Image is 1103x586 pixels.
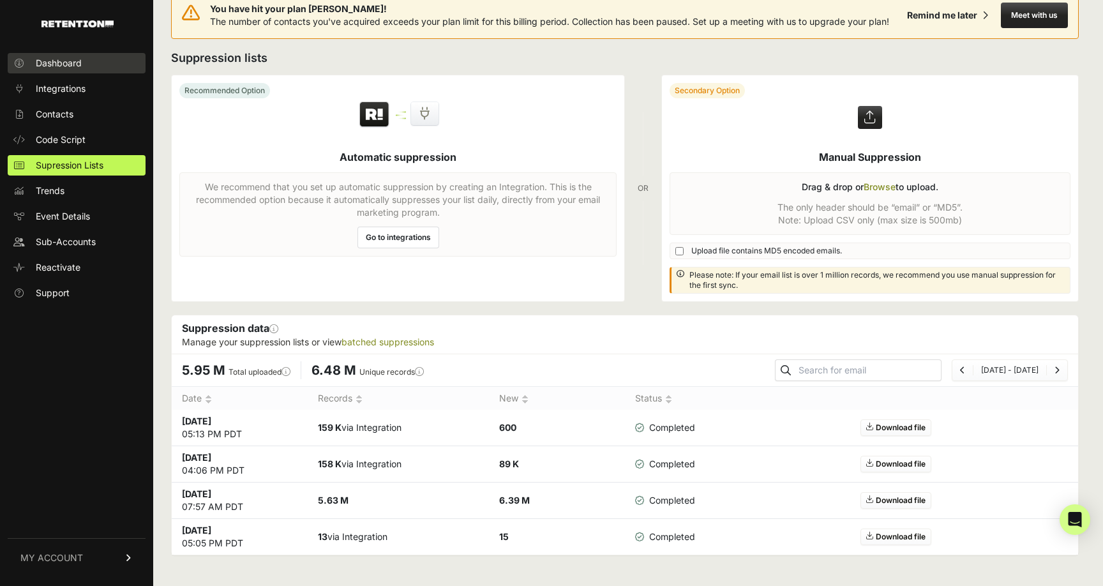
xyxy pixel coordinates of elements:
[20,552,83,564] span: MY ACCOUNT
[205,394,212,404] img: no_sort-eaf950dc5ab64cae54d48a5578032e96f70b2ecb7d747501f34c8f2db400fb66.gif
[308,410,489,446] td: via Integration
[499,422,516,433] strong: 600
[902,4,993,27] button: Remind me later
[182,452,211,463] strong: [DATE]
[182,363,225,378] span: 5.95 M
[36,184,64,197] span: Trends
[182,488,211,499] strong: [DATE]
[36,108,73,121] span: Contacts
[952,359,1068,381] nav: Page navigation
[8,257,146,278] a: Reactivate
[308,519,489,555] td: via Integration
[860,419,931,436] a: Download file
[172,519,308,555] td: 05:05 PM PDT
[311,363,356,378] span: 6.48 M
[229,367,290,377] label: Total uploaded
[8,104,146,124] a: Contacts
[172,315,1078,354] div: Suppression data
[36,210,90,223] span: Event Details
[357,227,439,248] a: Go to integrations
[8,206,146,227] a: Event Details
[499,531,509,542] strong: 15
[665,394,672,404] img: no_sort-eaf950dc5ab64cae54d48a5578032e96f70b2ecb7d747501f34c8f2db400fb66.gif
[8,79,146,99] a: Integrations
[356,394,363,404] img: no_sort-eaf950dc5ab64cae54d48a5578032e96f70b2ecb7d747501f34c8f2db400fb66.gif
[210,16,889,27] span: The number of contacts you've acquired exceeds your plan limit for this billing period. Collectio...
[635,494,695,507] span: Completed
[8,181,146,201] a: Trends
[182,336,1068,349] p: Manage your suppression lists or view
[860,456,931,472] a: Download file
[521,394,529,404] img: no_sort-eaf950dc5ab64cae54d48a5578032e96f70b2ecb7d747501f34c8f2db400fb66.gif
[188,181,608,219] p: We recommend that you set up automatic suppression by creating an Integration. This is the recomm...
[172,410,308,446] td: 05:13 PM PDT
[318,531,327,542] strong: 13
[182,416,211,426] strong: [DATE]
[860,529,931,545] a: Download file
[179,83,270,98] div: Recommended Option
[318,422,341,433] strong: 159 K
[8,155,146,176] a: Supression Lists
[172,387,308,410] th: Date
[635,530,695,543] span: Completed
[308,446,489,483] td: via Integration
[638,75,649,302] div: OR
[8,232,146,252] a: Sub-Accounts
[36,261,80,274] span: Reactivate
[36,159,103,172] span: Supression Lists
[318,458,341,469] strong: 158 K
[396,117,406,119] img: integration
[860,492,931,509] a: Download file
[635,421,695,434] span: Completed
[973,365,1046,375] li: [DATE] - [DATE]
[358,101,391,129] img: Retention
[8,283,146,303] a: Support
[675,247,684,255] input: Upload file contains MD5 encoded emails.
[489,387,625,410] th: New
[36,287,70,299] span: Support
[36,57,82,70] span: Dashboard
[341,336,434,347] a: batched suppressions
[8,130,146,150] a: Code Script
[172,483,308,519] td: 07:57 AM PDT
[1054,365,1060,375] a: Next
[182,525,211,536] strong: [DATE]
[41,20,114,27] img: Retention.com
[1001,3,1068,28] button: Meet with us
[907,9,977,22] div: Remind me later
[796,361,941,379] input: Search for email
[340,149,456,165] h5: Automatic suppression
[359,367,424,377] label: Unique records
[1060,504,1090,535] div: Open Intercom Messenger
[318,495,349,506] strong: 5.63 M
[8,53,146,73] a: Dashboard
[8,538,146,577] a: MY ACCOUNT
[171,49,1079,67] h2: Suppression lists
[36,236,96,248] span: Sub-Accounts
[499,495,530,506] strong: 6.39 M
[691,246,842,256] span: Upload file contains MD5 encoded emails.
[308,387,489,410] th: Records
[210,3,889,15] span: You have hit your plan [PERSON_NAME]!
[172,446,308,483] td: 04:06 PM PDT
[625,387,716,410] th: Status
[499,458,519,469] strong: 89 K
[396,111,406,113] img: integration
[960,365,965,375] a: Previous
[36,133,86,146] span: Code Script
[36,82,86,95] span: Integrations
[635,458,695,470] span: Completed
[396,114,406,116] img: integration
